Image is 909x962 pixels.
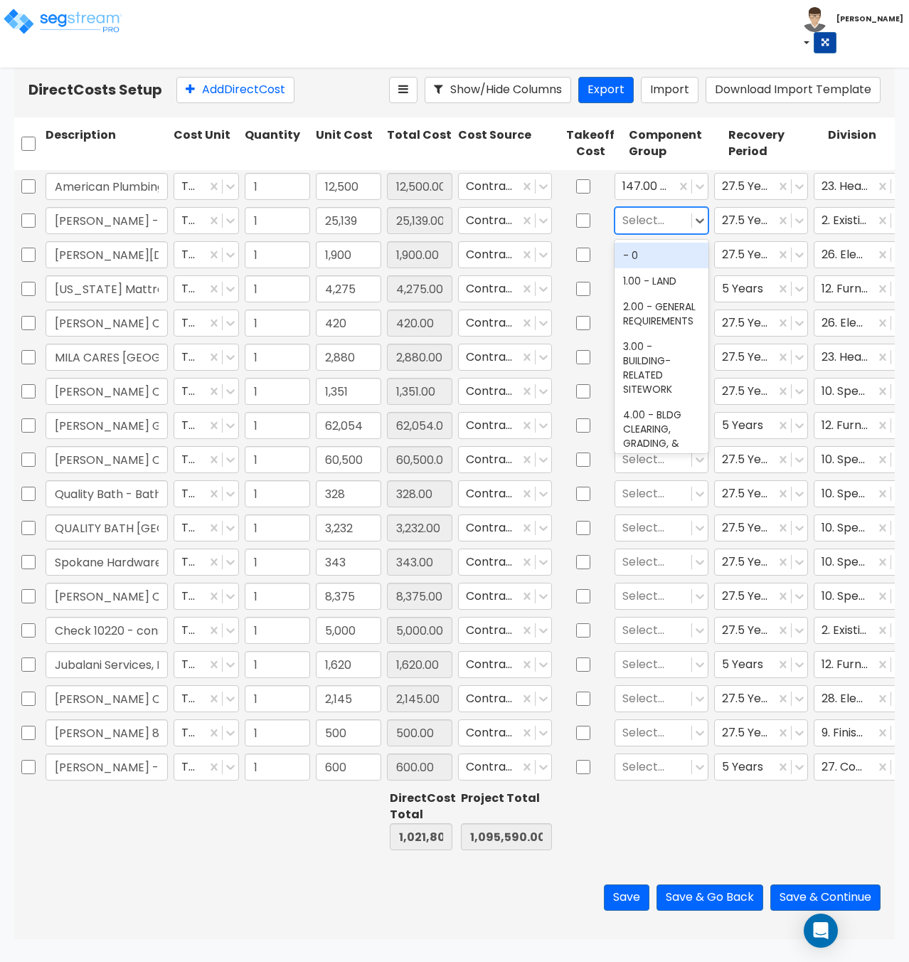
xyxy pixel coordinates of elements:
b: [PERSON_NAME] [836,14,903,24]
img: logo_pro_r.png [2,7,123,36]
div: Contractor Cost - Equipment [458,412,552,439]
div: Contractor Cost - direct [458,173,552,200]
button: AddDirectCost [176,77,294,103]
div: Contractor Cost - direct [458,378,552,405]
div: Contractor Cost - direct [458,310,552,337]
div: 5 Years [714,651,808,678]
div: Contractor Cost - direct [458,207,552,234]
div: Contractor Cost - direct [458,685,552,712]
div: 27.5 Years [714,378,808,405]
div: Contractor Cost - direct [458,480,552,507]
div: 27.5 Years [714,446,808,473]
button: Import [641,77,698,103]
div: 27.5 Years [714,549,808,576]
div: 1.00 - LAND [615,268,708,294]
div: 27.5 Years [714,685,808,712]
div: 27.5 Years [714,617,808,644]
div: 28. Electronic Safety and Security [814,685,908,712]
div: Recovery Period [725,125,825,163]
div: Contractor Cost - direct [458,754,552,781]
div: 10. Specialties [814,446,908,473]
div: 26. Electrical [814,241,908,268]
div: Contractor Cost - Equipment [458,275,552,302]
div: Takeoff Cost [555,125,626,163]
button: Save & Go Back [656,884,763,911]
div: 27.5 Years [714,207,808,234]
div: 27.5 Years [714,514,808,541]
div: Contractor Cost - direct [458,549,552,576]
div: 26. Electrical [814,310,908,337]
div: - 0 [615,243,708,268]
div: 27.5 Years [714,241,808,268]
b: Direct Costs Setup [28,80,162,100]
div: TOT [174,207,239,234]
div: 5 Years [714,754,808,781]
div: Unit Cost [313,125,384,163]
div: Contractor Cost - direct [458,617,552,644]
div: TOT [174,173,239,200]
div: TOT [174,378,239,405]
button: Save & Continue [770,884,881,911]
div: 27.5 Years [714,173,808,200]
button: Save [604,884,649,911]
div: TOT [174,754,239,781]
div: Contractor Cost - direct [458,241,552,268]
div: Contractor Cost - direct [458,344,552,371]
div: TOT [174,719,239,746]
button: Export [578,77,634,103]
div: TOT [174,310,239,337]
div: 2. Existing Conditions [814,207,908,234]
div: 9. Finishes [814,719,908,746]
div: 23. Heating, Ventilating, and Air Conditioning (HVAC) [814,344,908,371]
div: TOT [174,412,239,439]
div: 10. Specialties [814,549,908,576]
div: Contractor Cost - direct [458,651,552,678]
div: 12. Furnishings [814,275,908,302]
div: 3.00 - BUILDING-RELATED SITEWORK [615,334,708,402]
div: TOT [174,549,239,576]
div: 5 Years [714,275,808,302]
div: 147.00 - GENERAL HVAC EQUIPMENT/DUCTWORK [615,173,708,200]
button: Download Import Template [706,77,881,103]
div: 10. Specialties [814,514,908,541]
div: 27.5 Years [714,310,808,337]
div: TOT [174,275,239,302]
div: 27.5 Years [714,583,808,610]
div: TOT [174,344,239,371]
div: 4.00 - BLDG CLEARING, GRADING, & EXCAVATION [615,402,708,470]
div: Contractor Cost - direct [458,719,552,746]
div: Description [43,125,171,163]
button: Reorder Items [389,77,418,103]
div: 27.5 Years [714,480,808,507]
div: 27.5 Years [714,719,808,746]
div: TOT [174,241,239,268]
div: 2.00 - GENERAL REQUIREMENTS [615,294,708,334]
div: TOT [174,583,239,610]
img: avatar.png [802,7,827,32]
div: 10. Specialties [814,480,908,507]
div: Cost Unit [171,125,242,163]
button: Show/Hide Columns [425,77,571,103]
div: Contractor Cost - direct [458,514,552,541]
div: 27.5 Years [714,344,808,371]
div: Component Group [626,125,725,163]
div: TOT [174,617,239,644]
div: 12. Furnishings [814,651,908,678]
div: Project Total [461,791,552,807]
div: Direct Cost Total [390,791,452,823]
div: 5 Years [714,412,808,439]
div: 12. Furnishings [814,412,908,439]
div: 10. Specialties [814,583,908,610]
div: TOT [174,514,239,541]
div: TOT [174,480,239,507]
div: Quantity [242,125,313,163]
div: 10. Specialties [814,378,908,405]
div: Contractor Cost - direct [458,583,552,610]
div: 23. Heating, Ventilating, and Air Conditioning (HVAC) [814,173,908,200]
div: TOT [174,446,239,473]
div: 27. Communications [814,754,908,781]
div: Cost Source [455,125,555,163]
div: Total Cost [384,125,455,163]
div: TOT [174,651,239,678]
div: Open Intercom Messenger [804,914,838,948]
